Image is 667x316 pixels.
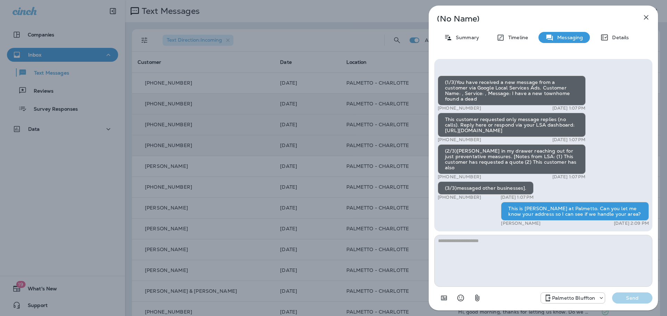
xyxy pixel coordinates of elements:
p: [DATE] 1:07 PM [552,174,586,180]
p: [PERSON_NAME] [501,221,541,226]
div: +1 (843) 604-3631 [541,294,605,302]
button: Select an emoji [454,291,468,305]
button: Add in a premade template [437,291,451,305]
p: [PHONE_NUMBER] [438,195,481,200]
p: [DATE] 1:07 PM [501,195,534,200]
p: Details [609,35,629,40]
div: (1/3)You have received a new message from a customer via Google Local Services Ads. Customer Name... [438,76,586,105]
p: [PHONE_NUMBER] [438,105,481,111]
div: (2/3)[PERSON_NAME] in my drawer reaching out for just preventative measures. [Notes from LSA: (1)... [438,144,586,174]
p: [DATE] 1:07 PM [552,137,586,143]
p: [DATE] 1:07 PM [552,105,586,111]
p: [DATE] 2:09 PM [614,221,649,226]
div: This is [PERSON_NAME] at Palmetto. Can you let me know your address so I can see if we handle you... [501,202,649,221]
p: [PHONE_NUMBER] [438,174,481,180]
p: Messaging [554,35,583,40]
div: This customer requested only message replies (no calls). Reply here or respond via your LSA dashb... [438,113,586,137]
div: (3/3)messaged other businesses]. [438,181,534,195]
p: [PHONE_NUMBER] [438,137,481,143]
p: Timeline [505,35,528,40]
p: Palmetto Bluffton [552,295,595,301]
p: Summary [452,35,479,40]
p: (No Name) [437,16,627,22]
